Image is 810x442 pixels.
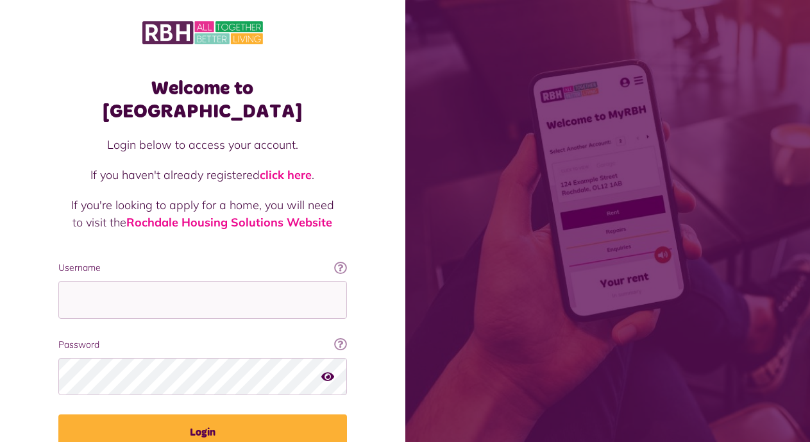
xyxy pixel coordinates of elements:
p: Login below to access your account. [71,136,334,153]
p: If you haven't already registered . [71,166,334,183]
label: Username [58,261,347,275]
a: Rochdale Housing Solutions Website [126,215,332,230]
h1: Welcome to [GEOGRAPHIC_DATA] [58,77,347,123]
img: MyRBH [142,19,263,46]
a: click here [260,167,312,182]
p: If you're looking to apply for a home, you will need to visit the [71,196,334,231]
label: Password [58,338,347,352]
